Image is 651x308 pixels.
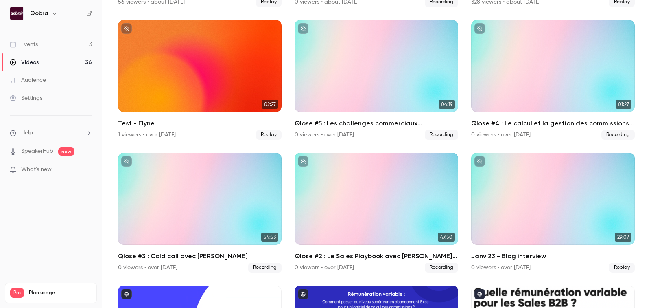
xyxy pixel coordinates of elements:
div: 0 viewers • over [DATE] [295,131,354,139]
li: Janv 23 - Blog interview [471,153,635,273]
div: Videos [10,58,39,66]
a: 01:27Qlose #4 : Le calcul et la gestion des commissions ([PERSON_NAME])0 viewers • over [DATE]Rec... [471,20,635,140]
button: unpublished [121,23,132,34]
a: 02:27Test - Elyne1 viewers • over [DATE]Replay [118,20,282,140]
span: 01:27 [616,100,631,109]
span: What's new [21,165,52,174]
div: 0 viewers • over [DATE] [471,131,531,139]
li: Qlose #2 : Le Sales Playbook avec Emilien Poujoulas (Flatlooker) [295,153,458,273]
button: unpublished [474,23,485,34]
span: 54:53 [261,233,278,242]
span: Replay [609,263,635,273]
button: unpublished [298,156,308,167]
a: 54:53Qlose #3 : Cold call avec [PERSON_NAME]0 viewers • over [DATE]Recording [118,153,282,273]
li: Test - Elyne [118,20,282,140]
button: published [298,289,308,299]
img: Qobra [10,7,23,20]
button: unpublished [298,23,308,34]
span: Replay [256,130,282,140]
a: 29:07Janv 23 - Blog interview0 viewers • over [DATE]Replay [471,153,635,273]
button: unpublished [474,156,485,167]
li: Qlose #3 : Cold call avec Enzo Colucci [118,153,282,273]
div: 1 viewers • over [DATE] [118,131,176,139]
button: unpublished [121,156,132,167]
div: 0 viewers • over [DATE] [118,264,177,272]
h2: Janv 23 - Blog interview [471,251,635,261]
h2: Qlose #4 : Le calcul et la gestion des commissions ([PERSON_NAME]) [471,119,635,128]
span: Pro [10,288,24,298]
span: Recording [248,263,282,273]
h2: Qlose #3 : Cold call avec [PERSON_NAME] [118,251,282,261]
h2: Qlose #5 : Les challenges commerciaux ([PERSON_NAME]) [295,119,458,128]
div: 0 viewers • over [DATE] [471,264,531,272]
span: Recording [425,263,458,273]
div: Events [10,40,38,48]
div: Settings [10,94,42,102]
span: 29:07 [615,233,631,242]
div: 0 viewers • over [DATE] [295,264,354,272]
span: new [58,147,74,156]
span: Help [21,129,33,137]
h6: Qobra [30,9,48,18]
h2: Test - Elyne [118,119,282,128]
a: SpeakerHub [21,147,53,156]
span: 02:27 [262,100,278,109]
li: Qlose #4 : Le calcul et la gestion des commissions (Corentin Vivensang - Pretto) [471,20,635,140]
h2: Qlose #2 : Le Sales Playbook avec [PERSON_NAME] (Flatlooker) [295,251,458,261]
div: Audience [10,76,46,84]
li: Qlose #5 : Les challenges commerciaux (Paul Barret - Glady) [295,20,458,140]
a: 04:19Qlose #5 : Les challenges commerciaux ([PERSON_NAME])0 viewers • over [DATE]Recording [295,20,458,140]
button: published [121,289,132,299]
span: 47:50 [438,233,455,242]
li: help-dropdown-opener [10,129,92,137]
button: published [474,289,485,299]
span: 04:19 [439,100,455,109]
span: Plan usage [29,290,92,296]
span: Recording [601,130,635,140]
a: 47:50Qlose #2 : Le Sales Playbook avec [PERSON_NAME] (Flatlooker)0 viewers • over [DATE]Recording [295,153,458,273]
span: Recording [425,130,458,140]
